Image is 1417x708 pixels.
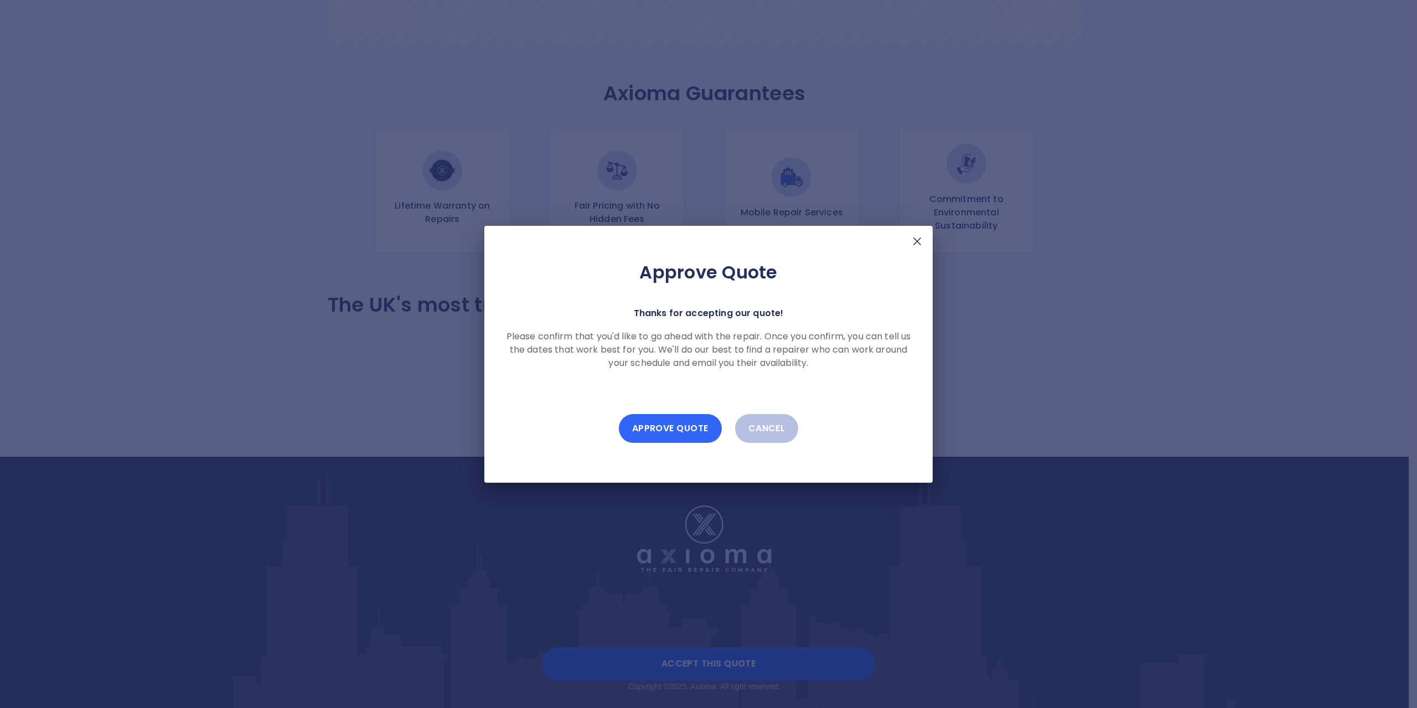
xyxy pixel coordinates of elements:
[502,330,915,370] p: Please confirm that you'd like to go ahead with the repair. Once you confirm, you can tell us the...
[619,414,722,443] button: Approve Quote
[634,306,784,321] p: Thanks for accepting our quote!
[735,414,799,443] button: Cancel
[911,235,924,248] img: X Mark
[502,261,915,283] h2: Approve Quote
